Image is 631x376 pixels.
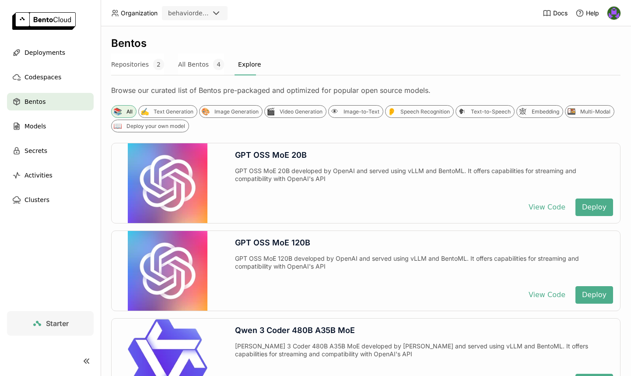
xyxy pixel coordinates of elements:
div: Deploy your own model [126,123,185,130]
button: Explore [238,53,261,75]
div: Video Generation [280,108,323,115]
div: 🕸Embedding [516,105,563,118]
div: Embedding [532,108,559,115]
span: Activities [25,170,53,181]
div: 🎨Image Generation [199,105,263,118]
button: Repositories [111,53,164,75]
div: Help [575,9,599,18]
div: 📚All [111,105,137,118]
div: 🍱Multi-Modal [565,105,614,118]
button: View Code [522,199,572,216]
span: Clusters [25,195,49,205]
span: Models [25,121,46,131]
span: 2 [153,59,164,70]
div: GPT OSS MoE 120B [235,238,613,248]
span: 4 [213,59,224,70]
div: Speech Recognition [400,108,450,115]
a: Starter [7,311,94,336]
div: Text Generation [154,108,193,115]
div: 👁 [330,107,339,116]
span: Bentos [25,96,46,107]
span: Starter [46,319,69,328]
div: 🗣Text-to-Speech [456,105,515,118]
div: 📚 [113,107,122,116]
div: 👁Image-to-Text [328,105,383,118]
div: Multi-Modal [580,108,610,115]
img: GPT OSS MoE 120B [128,231,207,311]
div: 🎨 [201,107,210,116]
a: Deployments [7,44,94,61]
div: 👂 [387,107,396,116]
div: Text-to-Speech [471,108,511,115]
a: Secrets [7,142,94,160]
button: All Bentos [178,53,224,75]
div: 🍱 [567,107,576,116]
div: Image Generation [214,108,259,115]
span: Organization [121,9,158,17]
div: Image-to-Text [344,108,379,115]
div: GPT OSS MoE 20B developed by OpenAI and served using vLLM and BentoML. It offers capabilities for... [235,167,613,192]
a: Bentos [7,93,94,110]
button: View Code [522,286,572,304]
div: 🕸 [518,107,527,116]
div: 👂Speech Recognition [385,105,454,118]
a: Models [7,117,94,135]
span: Deployments [25,47,65,58]
img: GPT OSS MoE 20B [128,143,207,223]
div: Bentos [111,37,620,50]
span: Docs [553,9,568,17]
div: 🗣 [457,107,466,116]
div: 📖Deploy your own model [111,120,189,132]
div: GPT OSS MoE 20B [235,150,613,160]
div: Qwen 3 Coder 480B A35B MoE [235,326,613,335]
div: 📖 [113,121,122,131]
img: Gautham V [607,7,620,20]
a: Clusters [7,191,94,209]
button: Deploy [575,286,613,304]
span: Codespaces [25,72,61,82]
img: logo [12,12,76,30]
div: behaviordelta [168,9,209,18]
a: Codespaces [7,68,94,86]
div: ✍️ [140,107,149,116]
a: Activities [7,167,94,184]
button: Deploy [575,199,613,216]
a: Docs [543,9,568,18]
div: [PERSON_NAME] 3 Coder 480B A35B MoE developed by [PERSON_NAME] and served using vLLM and BentoML.... [235,342,613,367]
span: Secrets [25,145,47,156]
div: 🎬Video Generation [264,105,326,118]
div: GPT OSS MoE 120B developed by OpenAI and served using vLLM and BentoML. It offers capabilities fo... [235,255,613,279]
input: Selected behaviordelta. [210,9,211,18]
span: Help [586,9,599,17]
div: ✍️Text Generation [138,105,197,118]
div: Browse our curated list of Bentos pre-packaged and optimized for popular open source models. [111,86,620,95]
div: All [126,108,133,115]
div: 🎬 [266,107,275,116]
